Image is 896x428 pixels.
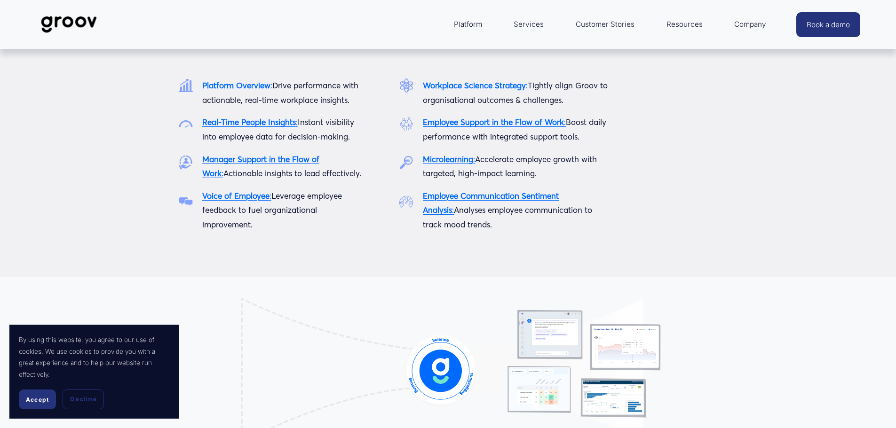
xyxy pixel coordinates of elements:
[454,18,482,31] span: Platform
[70,395,96,404] span: Decline
[202,154,319,179] strong: Manager Support in the Flow of Work
[449,13,487,36] a: folder dropdown
[571,13,639,36] a: Customer Stories
[423,191,559,215] a: Employee Communication Sentiment Analysis:
[26,396,49,403] span: Accept
[202,154,319,179] a: Manager Support in the Flow of Work:
[423,80,526,90] strong: Workplace Science Strategy
[202,115,363,144] p: Instant visibility into employee data for decision-making.
[662,13,707,36] a: folder dropdown
[423,191,559,215] strong: Employee Communication Sentiment Analysis
[19,389,56,409] button: Accept
[423,117,564,127] strong: Employee Support in the Flow of Work
[202,152,363,181] p: Actionable insights to lead effectively.
[19,334,169,380] p: By using this website, you agree to our use of cookies. We use cookies to provide you with a grea...
[423,152,611,181] p: Accelerate employee growth with targeted, high-impact learning.
[9,325,179,419] section: Cookie banner
[202,191,270,201] strong: Voice of Employee
[202,191,271,201] a: Voice of Employee:
[423,78,611,107] p: Tightly align Groov to organisational outcomes & challenges.
[423,154,473,164] strong: Microlearning
[202,117,296,127] strong: Real-Time People Insights
[202,80,270,90] strong: Platform Overview
[423,117,566,127] a: Employee Support in the Flow of Work:
[423,154,475,164] a: Microlearning:
[734,18,766,31] span: Company
[509,13,548,36] a: Services
[202,78,363,107] p: Drive performance with actionable, real-time workplace insights.
[36,9,102,40] img: Groov | Workplace Science Platform | Unlock Performance | Drive Results
[729,13,771,36] a: folder dropdown
[423,115,611,144] p: Boost daily performance with integrated support tools.
[423,80,528,90] a: Workplace Science Strategy:
[202,80,272,90] a: Platform Overview:
[63,389,104,409] button: Decline
[202,189,363,232] p: Leverage employee feedback to fuel organizational improvement.
[423,189,611,232] p: Analyses employee communication to track mood trends.
[666,18,703,31] span: Resources
[4,14,147,86] iframe: profile
[202,117,298,127] a: Real-Time People Insights:
[796,12,860,37] a: Book a demo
